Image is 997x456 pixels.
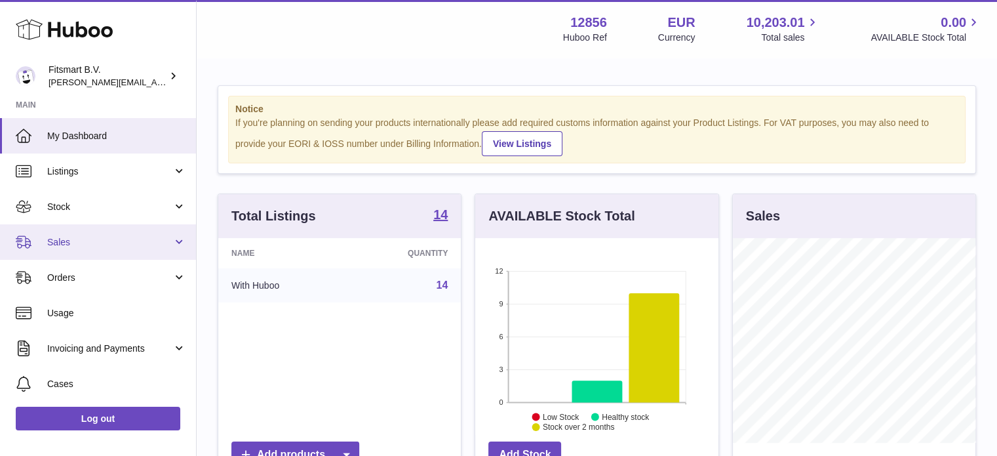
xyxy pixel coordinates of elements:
strong: EUR [667,14,695,31]
span: Stock [47,201,172,213]
text: Low Stock [543,412,579,421]
text: Healthy stock [602,412,650,421]
a: 0.00 AVAILABLE Stock Total [870,14,981,44]
div: Huboo Ref [563,31,607,44]
th: Quantity [346,238,461,268]
a: Log out [16,407,180,430]
h3: Total Listings [231,207,316,225]
text: 9 [499,300,503,308]
span: Usage [47,307,186,320]
a: View Listings [482,131,562,156]
span: [PERSON_NAME][EMAIL_ADDRESS][DOMAIN_NAME] [49,77,263,87]
td: With Huboo [218,268,346,302]
text: 3 [499,365,503,373]
text: 6 [499,333,503,341]
span: 10,203.01 [746,14,804,31]
img: jonathan@leaderoo.com [16,66,35,86]
th: Name [218,238,346,268]
span: Listings [47,165,172,178]
text: 12 [496,267,503,275]
div: Fitsmart B.V. [49,64,166,89]
strong: 12856 [570,14,607,31]
span: Invoicing and Payments [47,342,172,355]
a: 14 [437,280,448,291]
div: Currency [658,31,695,44]
span: 0.00 [941,14,966,31]
span: My Dashboard [47,130,186,142]
span: AVAILABLE Stock Total [870,31,981,44]
h3: Sales [746,207,780,225]
div: If you're planning on sending your products internationally please add required customs informati... [235,117,958,156]
span: Total sales [761,31,819,44]
span: Cases [47,378,186,390]
span: Orders [47,272,172,284]
text: Stock over 2 months [543,423,614,432]
strong: Notice [235,103,958,115]
span: Sales [47,236,172,249]
a: 10,203.01 Total sales [746,14,819,44]
h3: AVAILABLE Stock Total [488,207,635,225]
a: 14 [433,208,448,224]
strong: 14 [433,208,448,221]
text: 0 [499,398,503,406]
